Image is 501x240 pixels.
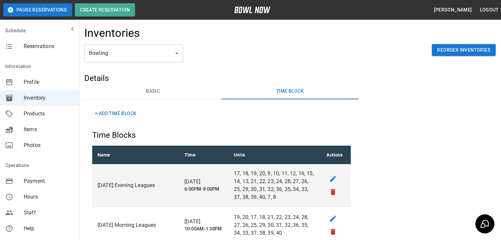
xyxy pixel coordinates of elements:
h6: 6:00PM-9:00PM [184,186,223,193]
span: Profile [24,78,74,86]
div: Bowling [84,44,183,62]
span: Hours [24,193,74,201]
h5: Time Blocks [92,130,351,140]
p: [DATE] [184,178,223,186]
th: Time [179,146,229,164]
button: Create Reservation [75,3,135,16]
button: Basic [84,84,221,99]
th: Actions [321,146,350,164]
button: [PERSON_NAME] [431,4,474,16]
th: Name [92,146,179,164]
span: Photos [24,141,74,149]
span: Staff [24,209,74,217]
button: Pause Reservations [3,3,72,16]
h5: Details [84,73,359,84]
span: Help [24,225,74,232]
span: Products [24,110,74,118]
button: Reorder Inventories [432,44,496,56]
p: [DATE] [184,218,223,226]
h6: 10:00AM-1:30PM [184,226,223,233]
div: basic tabs example [84,84,359,99]
img: logo [234,7,270,13]
span: Reservations [24,42,74,50]
span: Inventory [24,94,74,102]
p: [DATE] Evening Leagues [97,181,174,189]
span: Payment [24,177,74,185]
button: + Add Time Block [92,108,139,120]
p: 17, 18, 19, 20, 9, 10, 11, 12, 16, 15, 14, 13, 21, 22, 23, 24, 28, 27, 26, 25, 29, 30, 31, 32, 36... [234,170,316,201]
p: [DATE] Morning Leagues [97,221,174,229]
th: Units [229,146,321,164]
button: Time Block [221,84,358,99]
p: 19, 20, 17, 18, 21, 22, 23, 24, 28, 27, 26, 25, 29, 30, 31, 32, 36, 35, 34, 33, 37, 38, 39, 40 [234,213,316,237]
button: remove [326,225,340,238]
button: remove [326,185,340,199]
span: Items [24,126,74,133]
button: Logout [477,4,501,16]
h4: Inventories [84,26,140,40]
button: edit [326,212,340,225]
button: edit [326,172,340,185]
